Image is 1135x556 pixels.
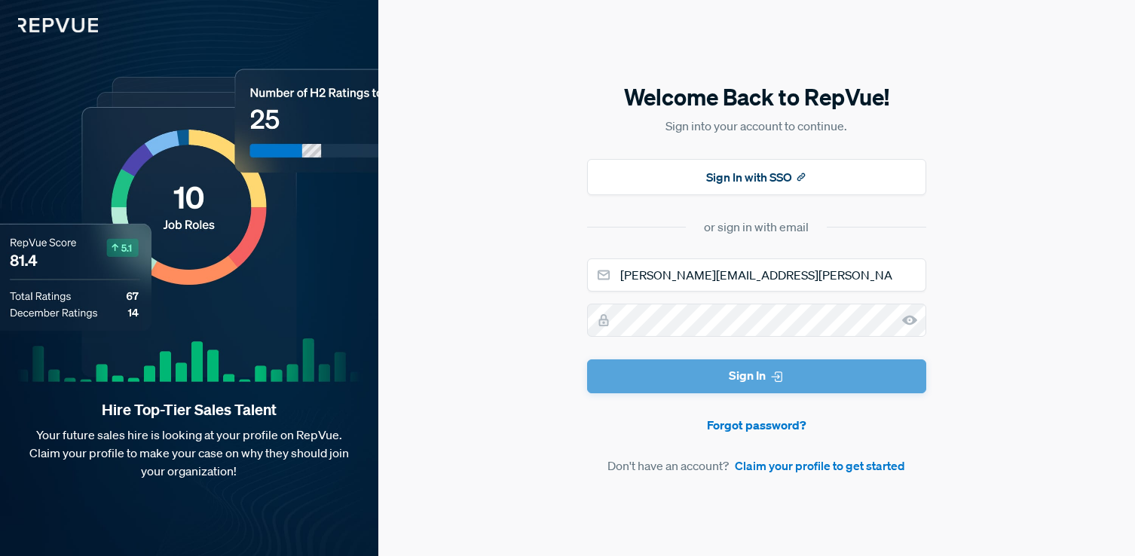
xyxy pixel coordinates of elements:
div: or sign in with email [704,218,809,236]
button: Sign In with SSO [587,159,926,195]
p: Your future sales hire is looking at your profile on RepVue. Claim your profile to make your case... [24,426,354,480]
p: Sign into your account to continue. [587,117,926,135]
a: Forgot password? [587,416,926,434]
a: Claim your profile to get started [735,457,905,475]
article: Don't have an account? [587,457,926,475]
h5: Welcome Back to RepVue! [587,81,926,113]
strong: Hire Top-Tier Sales Talent [24,400,354,420]
input: Email address [587,258,926,292]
